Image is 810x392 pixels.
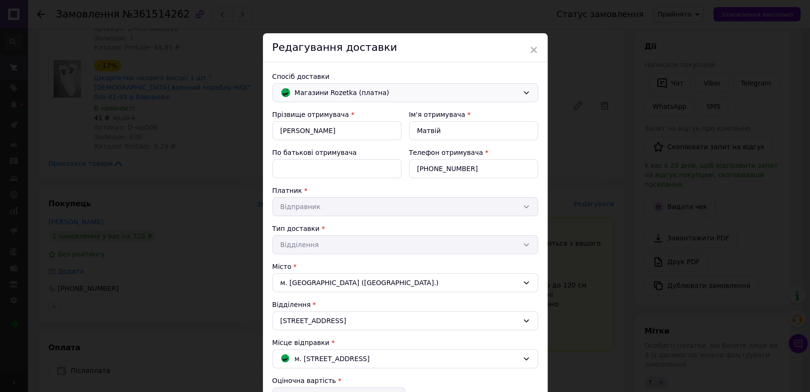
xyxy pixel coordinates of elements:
label: По батькові отримувача [272,149,357,156]
div: Спосіб доставки [272,72,538,81]
span: × [530,42,538,58]
label: Прізвище отримувача [272,111,349,118]
div: Місто [272,262,538,271]
div: Відділення [272,300,538,309]
label: Оціночна вартість [272,377,336,384]
label: Телефон отримувача [409,149,483,156]
div: Редагування доставки [263,33,548,62]
div: [STREET_ADDRESS] [272,311,538,330]
span: м. [STREET_ADDRESS] [295,354,370,364]
label: Ім'я отримувача [409,111,466,118]
div: Тип доставки [272,224,538,233]
div: Місце відправки [272,338,538,347]
input: +380 [409,159,538,178]
span: Магазини Rozetka (платна) [295,87,519,98]
div: Платник [272,186,538,195]
div: м. [GEOGRAPHIC_DATA] ([GEOGRAPHIC_DATA].) [272,273,538,292]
